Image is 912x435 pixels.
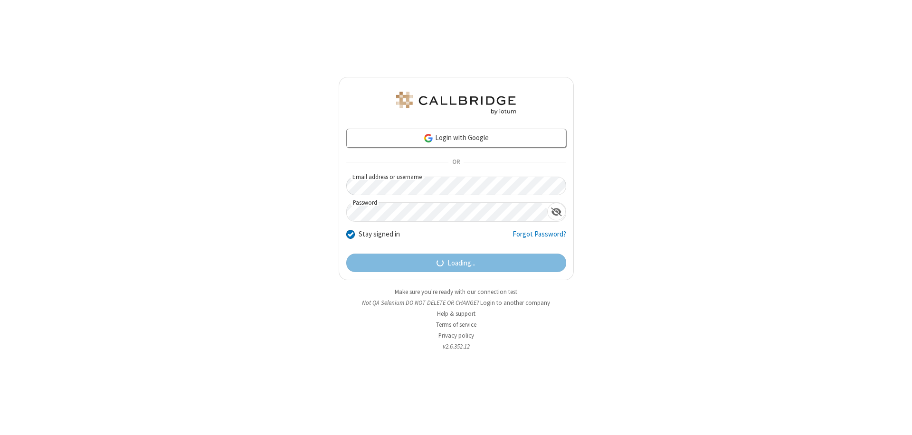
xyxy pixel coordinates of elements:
iframe: Chat [888,410,905,428]
li: Not QA Selenium DO NOT DELETE OR CHANGE? [339,298,574,307]
button: Login to another company [480,298,550,307]
input: Email address or username [346,177,566,195]
a: Privacy policy [438,331,474,340]
a: Help & support [437,310,475,318]
a: Make sure you're ready with our connection test [395,288,517,296]
img: QA Selenium DO NOT DELETE OR CHANGE [394,92,518,114]
label: Stay signed in [359,229,400,240]
span: Loading... [447,258,475,269]
a: Terms of service [436,321,476,329]
a: Forgot Password? [513,229,566,247]
input: Password [347,203,547,221]
button: Loading... [346,254,566,273]
div: Show password [547,203,566,220]
a: Login with Google [346,129,566,148]
img: google-icon.png [423,133,434,143]
span: OR [448,156,464,169]
li: v2.6.352.12 [339,342,574,351]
